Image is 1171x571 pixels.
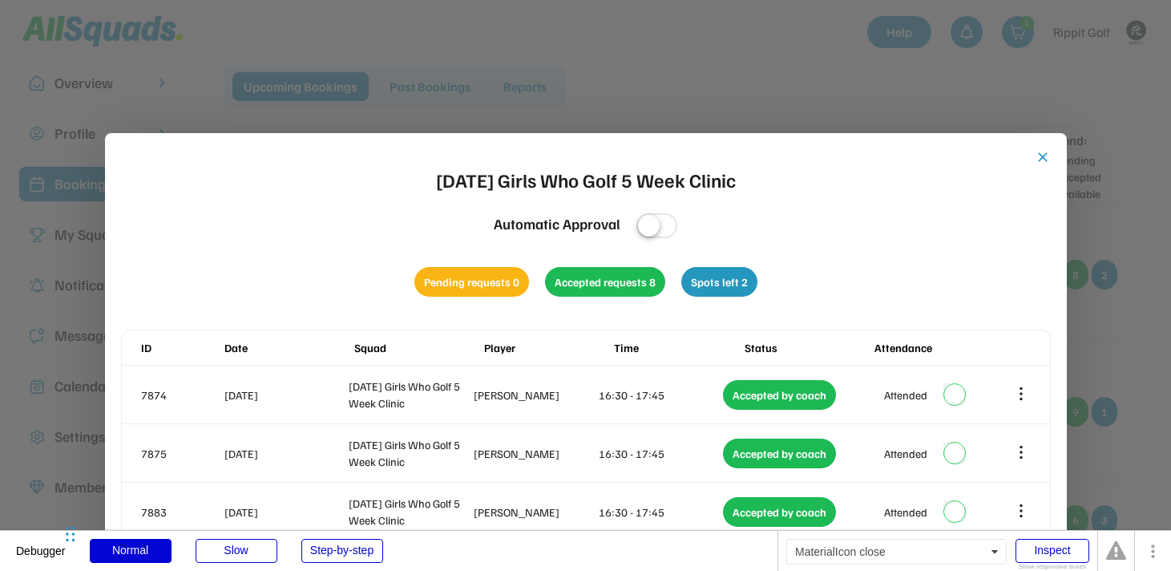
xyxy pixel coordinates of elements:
[414,267,529,297] div: Pending requests 0
[349,495,470,528] div: [DATE] Girls Who Golf 5 Week Clinic
[723,439,836,468] div: Accepted by coach
[349,436,470,470] div: [DATE] Girls Who Golf 5 Week Clinic
[224,339,351,356] div: Date
[1016,564,1089,570] div: Show responsive boxes
[884,504,927,520] div: Attended
[599,445,721,462] div: 16:30 - 17:45
[723,380,836,410] div: Accepted by coach
[141,504,221,520] div: 7883
[141,339,221,356] div: ID
[1016,539,1089,563] div: Inspect
[494,213,620,235] div: Automatic Approval
[614,339,741,356] div: Time
[745,339,871,356] div: Status
[681,267,757,297] div: Spots left 2
[545,267,665,297] div: Accepted requests 8
[224,504,346,520] div: [DATE]
[301,539,383,563] div: Step-by-step
[599,387,721,403] div: 16:30 - 17:45
[874,339,1001,356] div: Attendance
[474,445,596,462] div: [PERSON_NAME]
[141,387,221,403] div: 7874
[884,445,927,462] div: Attended
[224,445,346,462] div: [DATE]
[599,504,721,520] div: 16:30 - 17:45
[90,539,172,563] div: Normal
[723,497,836,527] div: Accepted by coach
[474,387,596,403] div: [PERSON_NAME]
[484,339,611,356] div: Player
[354,339,481,356] div: Squad
[196,539,277,563] div: Slow
[436,165,736,194] div: [DATE] Girls Who Golf 5 Week Clinic
[349,378,470,411] div: [DATE] Girls Who Golf 5 Week Clinic
[1035,149,1051,165] button: close
[474,504,596,520] div: [PERSON_NAME]
[141,445,221,462] div: 7875
[884,387,927,403] div: Attended
[224,387,346,403] div: [DATE]
[786,539,1007,565] div: MaterialIcon close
